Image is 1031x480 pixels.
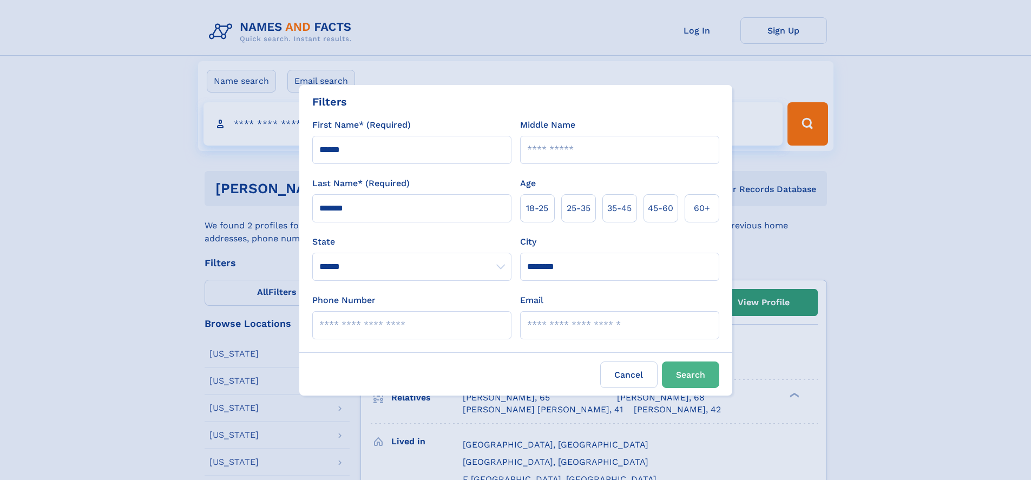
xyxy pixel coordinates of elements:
span: 35‑45 [607,202,632,215]
label: Middle Name [520,119,575,131]
label: First Name* (Required) [312,119,411,131]
button: Search [662,361,719,388]
span: 60+ [694,202,710,215]
label: Last Name* (Required) [312,177,410,190]
span: 45‑60 [648,202,673,215]
label: Phone Number [312,294,376,307]
label: Age [520,177,536,190]
div: Filters [312,94,347,110]
span: 25‑35 [567,202,590,215]
label: Email [520,294,543,307]
label: Cancel [600,361,658,388]
span: 18‑25 [526,202,548,215]
label: State [312,235,511,248]
label: City [520,235,536,248]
